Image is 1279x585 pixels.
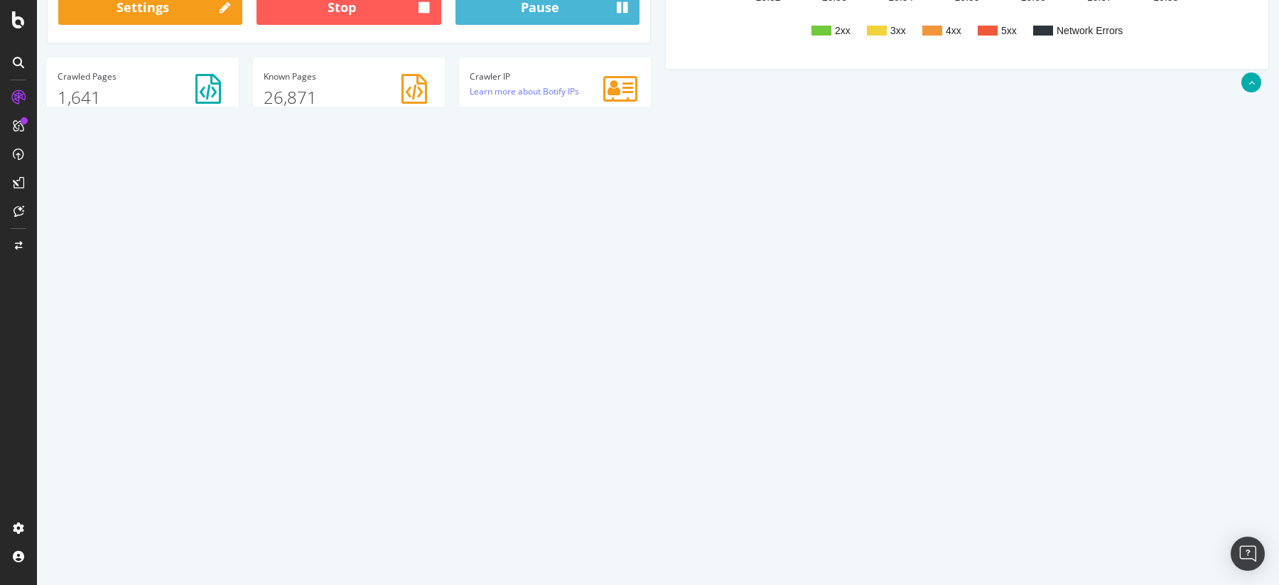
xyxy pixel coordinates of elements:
[853,25,869,36] text: 3xx
[227,85,397,109] p: 26,871
[964,25,980,36] text: 5xx
[21,72,191,81] h4: Pages Crawled
[1231,537,1265,571] div: Open Intercom Messenger
[21,85,191,109] p: 1,641
[433,85,542,97] a: Learn more about Botify IPs
[433,72,603,81] h4: Crawler IP
[909,25,924,36] text: 4xx
[798,25,814,36] text: 2xx
[227,72,397,81] h4: Pages Known
[1020,25,1086,36] text: Network Errors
